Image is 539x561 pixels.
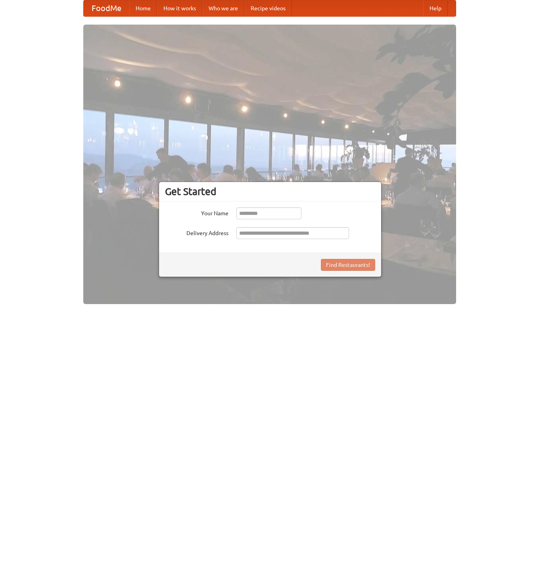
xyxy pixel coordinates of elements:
[202,0,244,16] a: Who we are
[244,0,292,16] a: Recipe videos
[423,0,448,16] a: Help
[321,259,375,271] button: Find Restaurants!
[165,207,228,217] label: Your Name
[157,0,202,16] a: How it works
[84,0,129,16] a: FoodMe
[165,186,375,197] h3: Get Started
[165,227,228,237] label: Delivery Address
[129,0,157,16] a: Home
